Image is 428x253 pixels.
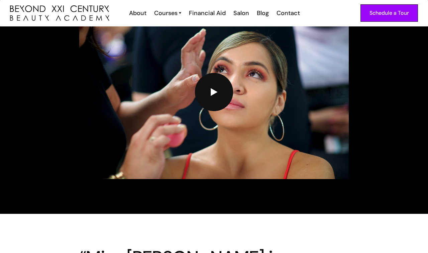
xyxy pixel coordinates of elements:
[185,9,229,17] a: Financial Aid
[125,9,150,17] a: About
[129,9,146,17] div: About
[369,9,409,17] div: Schedule a Tour
[229,9,252,17] a: Salon
[154,9,181,17] a: Courses
[211,88,218,96] img: play button
[10,5,109,21] img: beyond 21st century beauty academy logo
[154,9,178,17] div: Courses
[277,9,300,17] div: Contact
[272,9,303,17] a: Contact
[79,5,349,179] img: makeup being applied
[10,5,109,21] a: home
[189,9,226,17] div: Financial Aid
[195,73,233,111] a: open lightbox
[233,9,249,17] div: Salon
[252,9,272,17] a: Blog
[257,9,269,17] div: Blog
[360,4,418,22] a: Schedule a Tour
